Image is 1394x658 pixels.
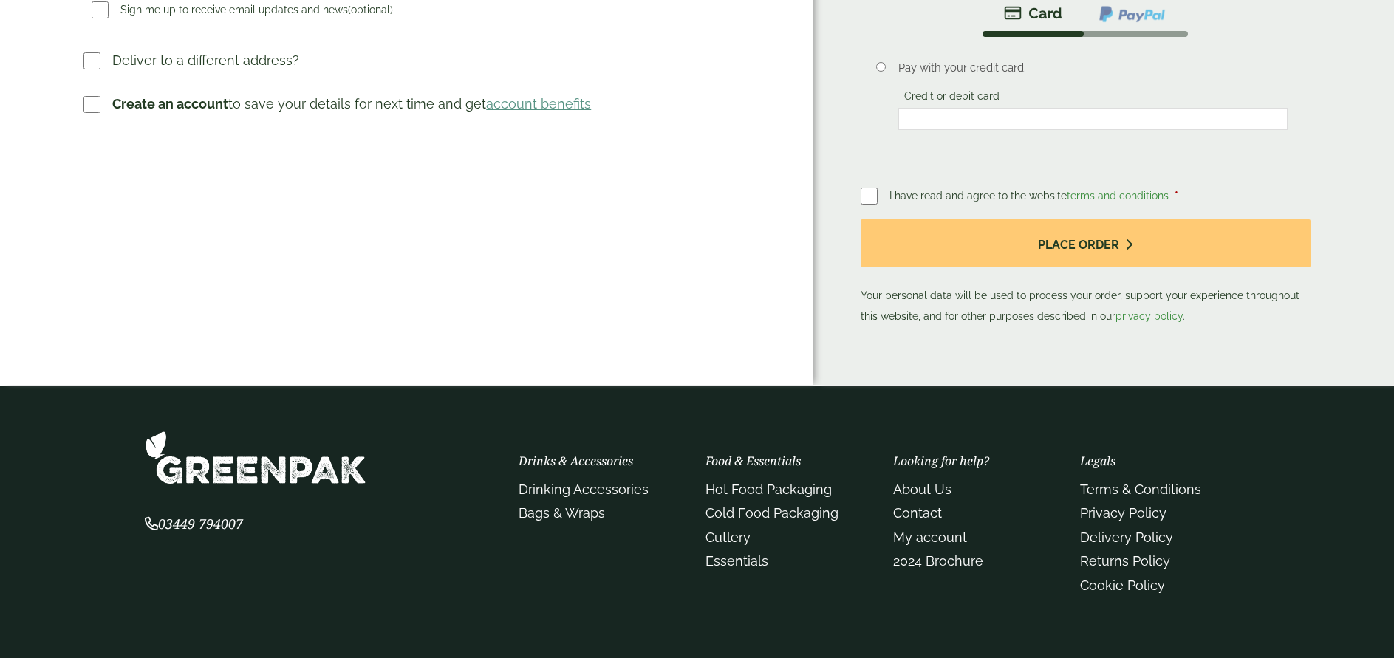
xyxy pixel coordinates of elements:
a: Essentials [705,553,768,569]
a: Returns Policy [1080,553,1170,569]
button: Place order [861,219,1311,267]
img: ppcp-gateway.png [1098,4,1166,24]
span: I have read and agree to the website [889,190,1172,202]
a: About Us [893,481,951,497]
a: terms and conditions [1067,190,1169,202]
a: privacy policy [1115,310,1183,322]
a: Drinking Accessories [519,481,649,497]
label: Credit or debit card [898,90,1005,106]
p: Deliver to a different address? [112,50,299,70]
span: (optional) [348,4,393,16]
a: Privacy Policy [1080,505,1166,521]
a: Cutlery [705,530,751,545]
a: My account [893,530,967,545]
strong: Create an account [112,96,228,112]
input: Sign me up to receive email updates and news(optional) [92,1,109,18]
p: Pay with your credit card. [898,60,1288,76]
abbr: required [1175,190,1178,202]
a: Hot Food Packaging [705,481,832,497]
a: Delivery Policy [1080,530,1173,545]
label: Sign me up to receive email updates and news [86,4,399,20]
a: 03449 794007 [145,518,243,532]
p: Your personal data will be used to process your order, support your experience throughout this we... [861,219,1311,326]
a: Cookie Policy [1080,578,1165,593]
img: GreenPak Supplies [145,431,366,484]
a: Bags & Wraps [519,505,605,521]
a: 2024 Brochure [893,553,983,569]
iframe: Secure card payment input frame [903,112,1283,126]
a: Cold Food Packaging [705,505,838,521]
a: account benefits [486,96,591,112]
img: stripe.png [1004,4,1062,22]
a: Terms & Conditions [1080,481,1201,497]
span: 03449 794007 [145,515,243,532]
a: Contact [893,505,942,521]
p: to save your details for next time and get [112,94,591,114]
